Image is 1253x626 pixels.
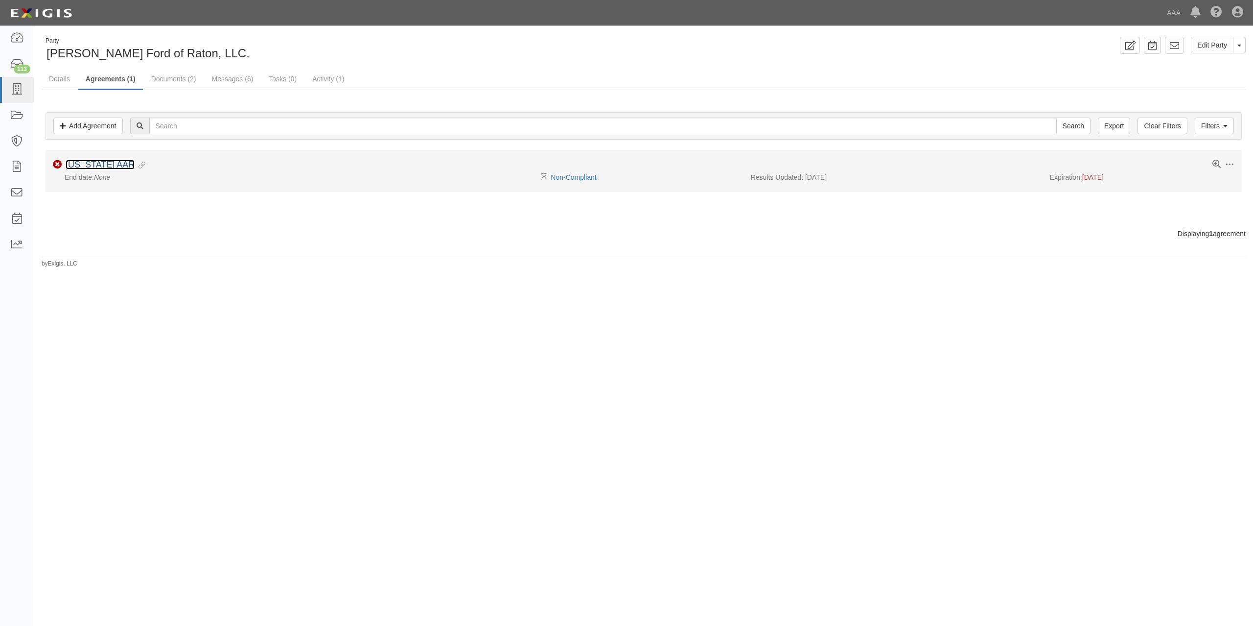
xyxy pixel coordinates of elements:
[34,229,1253,239] div: Displaying agreement
[1098,118,1130,134] a: Export
[149,118,1057,134] input: Search
[66,160,145,170] div: New Mexico AAR
[42,69,77,89] a: Details
[78,69,143,90] a: Agreements (1)
[66,160,135,169] a: [US_STATE] AAR
[1195,118,1234,134] a: Filters
[94,173,110,181] em: None
[1191,37,1233,53] a: Edit Party
[144,69,204,89] a: Documents (2)
[42,260,77,268] small: by
[551,173,596,181] a: Non-Compliant
[541,174,547,181] i: Pending Review
[46,47,250,60] span: [PERSON_NAME] Ford of Raton, LLC.
[1210,7,1222,19] i: Help Center - Complianz
[53,172,544,182] div: End date:
[53,118,123,134] a: Add Agreement
[1137,118,1187,134] a: Clear Filters
[205,69,261,89] a: Messages (6)
[1212,160,1221,169] a: View results summary
[53,160,62,169] i: Non-Compliant
[1162,3,1185,23] a: AAA
[46,37,250,45] div: Party
[261,69,304,89] a: Tasks (0)
[1082,173,1104,181] span: [DATE]
[42,37,636,62] div: Phil Long Ford of Raton, LLC.
[1050,172,1234,182] div: Expiration:
[135,162,145,169] i: Evidence Linked
[1209,230,1213,238] b: 1
[48,260,77,267] a: Exigis, LLC
[1056,118,1091,134] input: Search
[7,4,75,22] img: logo-5460c22ac91f19d4615b14bd174203de0afe785f0fc80cf4dbbc73dc1793850b.png
[14,65,30,73] div: 113
[305,69,351,89] a: Activity (1)
[751,172,1035,182] div: Results Updated: [DATE]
